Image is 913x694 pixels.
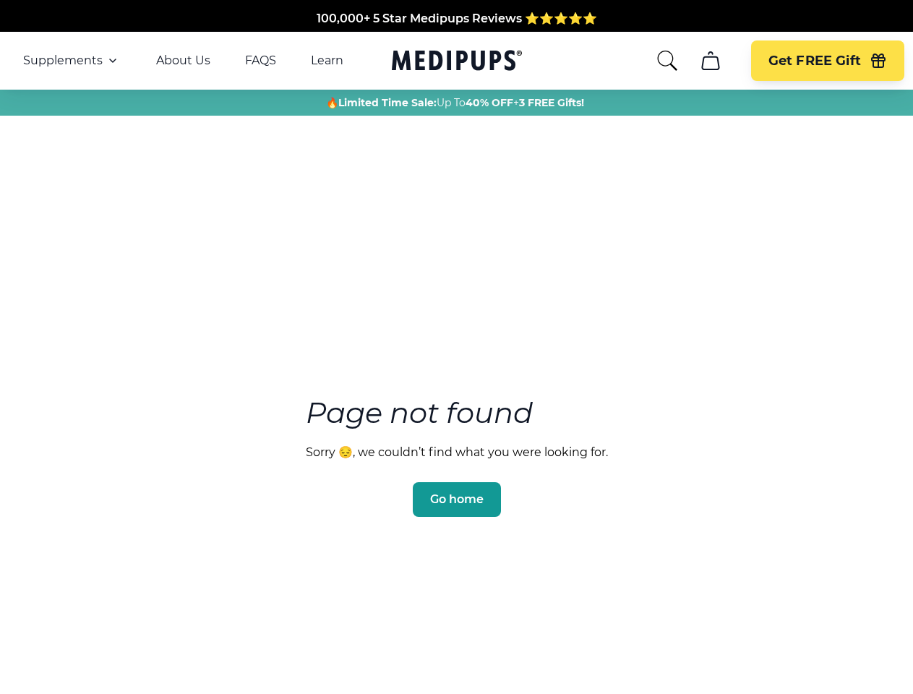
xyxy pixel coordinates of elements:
a: Learn [311,53,343,68]
h3: Page not found [306,392,608,434]
button: search [656,49,679,72]
a: About Us [156,53,210,68]
button: cart [693,43,728,78]
span: Supplements [23,53,103,68]
button: Supplements [23,52,121,69]
span: Made In The [GEOGRAPHIC_DATA] from domestic & globally sourced ingredients [216,28,697,42]
a: Medipups [392,47,522,77]
p: Sorry 😔, we couldn’t find what you were looking for. [306,445,608,459]
button: Get FREE Gift [751,40,904,81]
span: Go home [430,492,484,507]
span: 100,000+ 5 Star Medipups Reviews ⭐️⭐️⭐️⭐️⭐️ [317,11,597,25]
a: FAQS [245,53,276,68]
button: Go home [413,482,501,517]
span: 🔥 Up To + [326,95,584,110]
span: Get FREE Gift [768,53,861,69]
